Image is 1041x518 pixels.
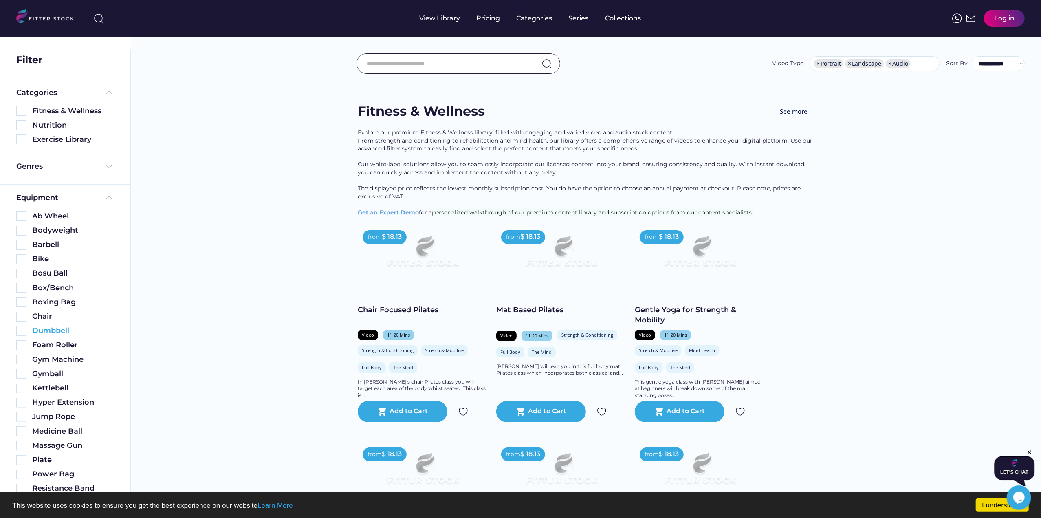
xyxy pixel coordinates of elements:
[888,61,891,66] span: ×
[645,233,659,241] div: from
[605,14,641,23] div: Collections
[994,14,1015,23] div: Log in
[16,88,57,98] div: Categories
[32,326,114,336] div: Dumbbell
[368,233,382,241] div: from
[382,450,402,458] div: $ 18.13
[16,398,26,408] img: Rectangle%205126.svg
[16,283,26,293] img: Rectangle%205126.svg
[377,407,387,417] button: shopping_cart
[528,407,567,417] div: Add to Cart
[667,407,705,417] div: Add to Cart
[362,332,374,338] div: Video
[16,226,26,236] img: Rectangle%205126.svg
[32,355,114,365] div: Gym Machine
[432,209,753,216] span: personalized walkthrough of our premium content library and subscription options from our content...
[639,347,678,353] div: Stretch & Mobilise
[371,225,475,284] img: Frame%2079%20%281%29.svg
[16,455,26,465] img: Rectangle%205126.svg
[526,333,548,339] div: 11-20 Mins
[542,59,552,68] img: search-normal.svg
[689,347,715,353] div: Mind Health
[32,240,114,250] div: Barbell
[500,349,520,355] div: Full Body
[362,347,414,353] div: Strength & Conditioning
[32,283,114,293] div: Box/Bench
[952,13,962,23] img: meteor-icons_whatsapp%20%281%29.svg
[772,60,803,68] div: Video Type
[654,407,664,417] button: shopping_cart
[16,369,26,379] img: Rectangle%205126.svg
[32,441,114,451] div: Massage Gun
[32,254,114,264] div: Bike
[16,355,26,364] img: Rectangle%205126.svg
[32,311,114,322] div: Chair
[358,209,419,216] a: Get an Expert Demo
[16,193,58,203] div: Equipment
[458,407,468,417] img: Group%201000002324.svg
[16,340,26,350] img: Rectangle%205126.svg
[104,88,114,97] img: Frame%20%285%29.svg
[1007,485,1033,510] iframe: chat widget
[517,4,527,12] div: fvck
[664,332,687,338] div: 11-20 Mins
[886,59,911,68] li: Audio
[735,407,745,417] img: Group%201000002324.svg
[32,412,114,422] div: Jump Rope
[500,333,513,339] div: Video
[496,363,627,377] div: [PERSON_NAME] will lead you in this full body mat Pilates class which incorporates both classical...
[635,305,765,325] div: Gentle Yoga for Strength & Mobility
[532,349,552,355] div: The Mind
[32,297,114,307] div: Boxing Bag
[32,469,114,479] div: Power Bag
[16,254,26,264] img: Rectangle%205126.svg
[368,450,382,458] div: from
[520,232,540,241] div: $ 18.13
[12,502,1029,509] p: This website uses cookies to ensure you get the best experience on our website
[362,364,382,370] div: Full Body
[517,14,552,23] div: Categories
[509,443,614,501] img: Frame%2079%20%281%29.svg
[814,59,843,68] li: Portrait
[104,162,114,172] img: Frame%20%284%29.svg
[425,347,464,353] div: Stretch & Mobilise
[506,450,520,458] div: from
[16,9,81,26] img: LOGO.svg
[32,211,114,221] div: Ab Wheel
[32,483,114,494] div: Resistance Band
[659,232,679,241] div: $ 18.13
[32,134,114,145] div: Exercise Library
[848,61,851,66] span: ×
[358,185,802,200] span: The displayed price reflects the lowest monthly subscription cost. You do have the option to choo...
[976,498,1029,512] a: I understand!
[358,129,814,217] div: Explore our premium Fitness & Wellness library, filled with engaging and varied video and audio s...
[16,484,26,494] img: Rectangle%205126.svg
[393,364,413,370] div: The Mind
[16,326,26,336] img: Rectangle%205126.svg
[257,502,293,509] a: Learn More
[420,14,460,23] div: View Library
[516,407,526,417] button: shopping_cart
[670,364,690,370] div: The Mind
[496,305,627,315] div: Mat Based Pilates
[371,443,475,501] img: Frame%2079%20%281%29.svg
[32,426,114,436] div: Medicine Ball
[32,383,114,393] div: Kettlebell
[639,364,659,370] div: Full Body
[645,450,659,458] div: from
[16,240,26,250] img: Rectangle%205126.svg
[94,13,103,23] img: search-normal%203.svg
[16,297,26,307] img: Rectangle%205126.svg
[16,312,26,322] img: Rectangle%205126.svg
[390,407,428,417] div: Add to Cart
[520,450,540,458] div: $ 18.13
[32,106,114,116] div: Fitness & Wellness
[32,225,114,236] div: Bodyweight
[648,225,752,284] img: Frame%2079%20%281%29.svg
[387,332,410,338] div: 11-20 Mins
[817,61,820,66] span: ×
[16,384,26,393] img: Rectangle%205126.svg
[16,269,26,278] img: Rectangle%205126.svg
